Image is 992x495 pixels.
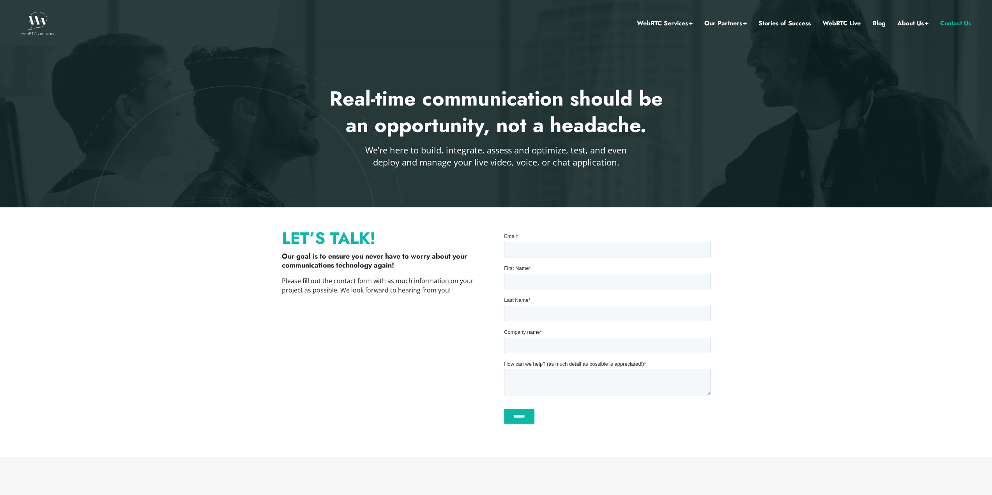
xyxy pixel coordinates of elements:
p: Our goal is to ensure you never have to worry about your communications technology again! [282,252,488,270]
a: Our Partners [704,18,747,28]
a: WebRTC Live [822,18,861,28]
p: We’re here to build, integrate, assess and optimize, test, and even deploy and manage your live v... [364,144,628,168]
h2: Real-time communication should be an opportunity, not a headache. [320,86,672,138]
a: About Us [897,18,928,28]
p: Please fill out the contact form with as much information on your project as possible. We look fo... [282,276,488,295]
a: Contact Us [940,18,971,28]
a: Blog [872,18,886,28]
iframe: Form 1 [504,233,711,430]
a: WebRTC Services [637,18,693,28]
iframe: The Complexity of WebRTC [282,303,488,419]
a: Stories of Success [759,18,811,28]
img: WebRTC.ventures [21,12,54,35]
p: Let’s Talk! [282,233,488,244]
